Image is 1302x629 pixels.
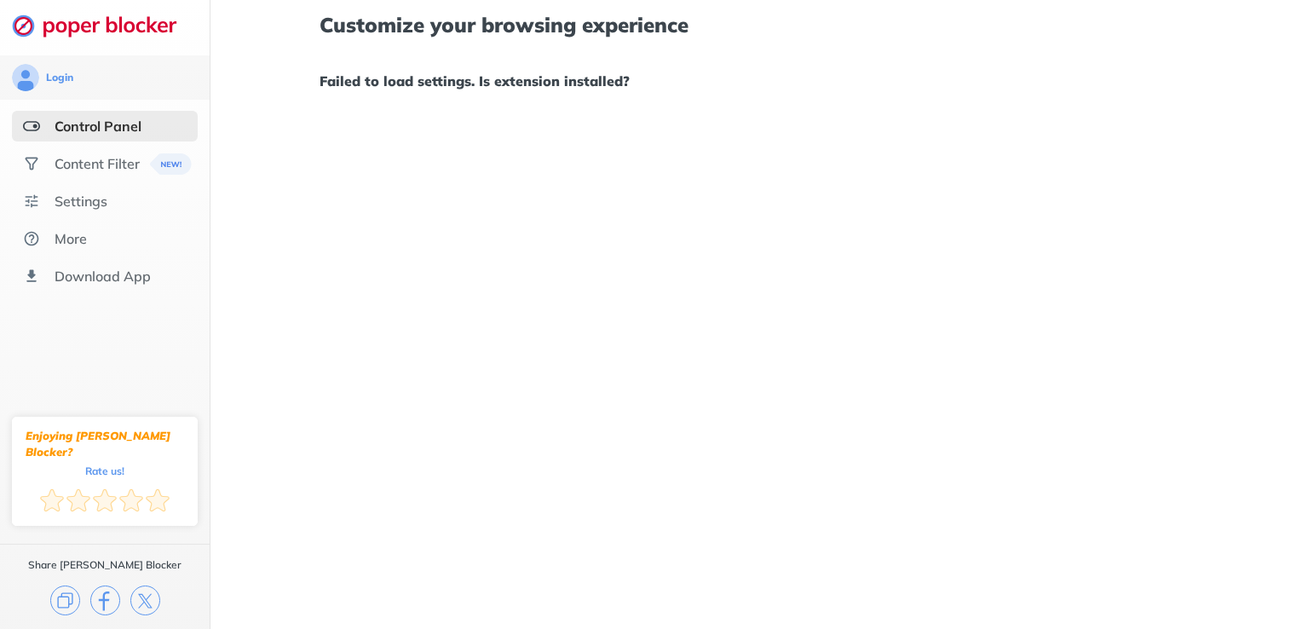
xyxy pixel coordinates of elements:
img: menuBanner.svg [147,153,188,175]
img: settings.svg [23,193,40,210]
div: Content Filter [55,155,140,172]
img: avatar.svg [12,64,39,91]
img: features-selected.svg [23,118,40,135]
h1: Customize your browsing experience [320,14,1193,36]
div: Control Panel [55,118,141,135]
div: Settings [55,193,107,210]
img: facebook.svg [90,586,120,615]
div: Download App [55,268,151,285]
img: about.svg [23,230,40,247]
div: Share [PERSON_NAME] Blocker [28,558,181,572]
img: download-app.svg [23,268,40,285]
div: Enjoying [PERSON_NAME] Blocker? [26,428,184,460]
img: logo-webpage.svg [12,14,195,38]
div: Rate us! [85,467,124,475]
div: More [55,230,87,247]
img: x.svg [130,586,160,615]
img: copy.svg [50,586,80,615]
h1: Failed to load settings. Is extension installed? [320,70,1193,92]
img: social.svg [23,155,40,172]
iframe: Sign in with Google Dialog [952,17,1285,248]
div: Login [46,71,73,84]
